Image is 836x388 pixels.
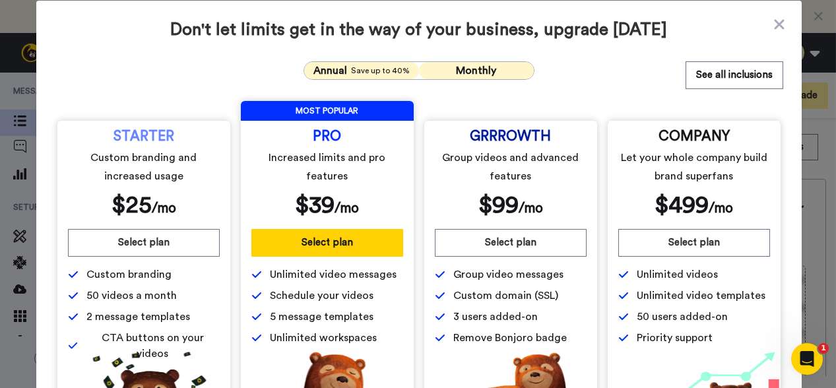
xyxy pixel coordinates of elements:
span: $ 39 [295,193,335,217]
button: Select plan [251,229,403,257]
span: Priority support [637,330,713,346]
span: 3 users added-on [453,309,538,325]
button: AnnualSave up to 40% [304,62,419,79]
span: Custom branding and increased usage [70,148,217,185]
span: /mo [519,201,543,215]
span: Unlimited workspaces [270,330,377,346]
span: $ 99 [478,193,519,217]
span: Custom domain (SSL) [453,288,558,304]
span: 1 [818,343,829,354]
span: Increased limits and pro features [253,148,401,185]
span: Unlimited video messages [270,267,397,282]
span: Custom branding [86,267,172,282]
button: See all inclusions [686,61,783,89]
span: 50 users added-on [637,309,728,325]
button: Select plan [618,229,770,257]
span: /mo [709,201,733,215]
iframe: Intercom live chat [791,343,823,375]
span: 5 message templates [270,309,373,325]
span: Don't let limits get in the way of your business, upgrade [DATE] [55,19,783,40]
span: $ 25 [112,193,152,217]
span: Remove Bonjoro badge [453,330,567,346]
span: Annual [313,63,347,79]
span: Save up to 40% [351,65,410,76]
span: /mo [335,201,359,215]
span: PRO [313,131,341,142]
button: Select plan [435,229,587,257]
span: $ 499 [655,193,709,217]
span: COMPANY [659,131,730,142]
span: 2 message templates [86,309,190,325]
span: /mo [152,201,176,215]
span: GRRROWTH [470,131,551,142]
span: Monthly [456,65,496,76]
button: Select plan [68,229,220,257]
span: CTA buttons on your videos [86,330,219,362]
span: 50 videos a month [86,288,177,304]
span: Unlimited video templates [637,288,765,304]
span: Group videos and advanced features [437,148,584,185]
button: Monthly [419,62,534,79]
span: Group video messages [453,267,563,282]
span: Let your whole company build brand superfans [620,148,767,185]
span: Schedule your videos [270,288,373,304]
span: Unlimited videos [637,267,718,282]
span: STARTER [113,131,174,142]
span: MOST POPULAR [241,101,414,121]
